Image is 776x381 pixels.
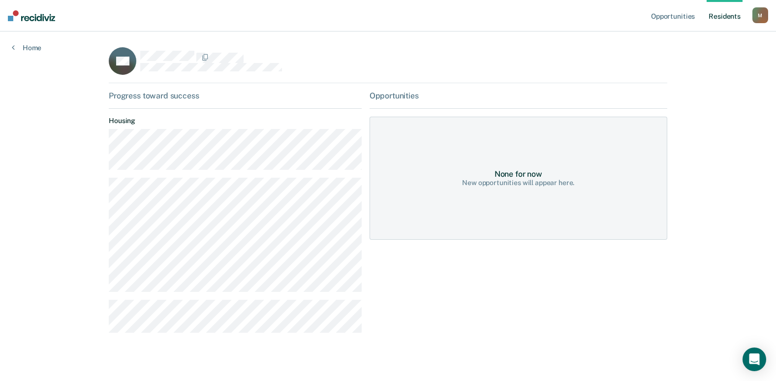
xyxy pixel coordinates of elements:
div: Open Intercom Messenger [743,348,766,371]
img: Recidiviz [8,10,55,21]
div: Progress toward success [109,91,362,100]
div: New opportunities will appear here. [462,179,574,187]
button: M [752,7,768,23]
div: Opportunities [370,91,667,100]
a: Home [12,43,41,52]
div: None for now [495,169,542,179]
dt: Housing [109,117,362,125]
